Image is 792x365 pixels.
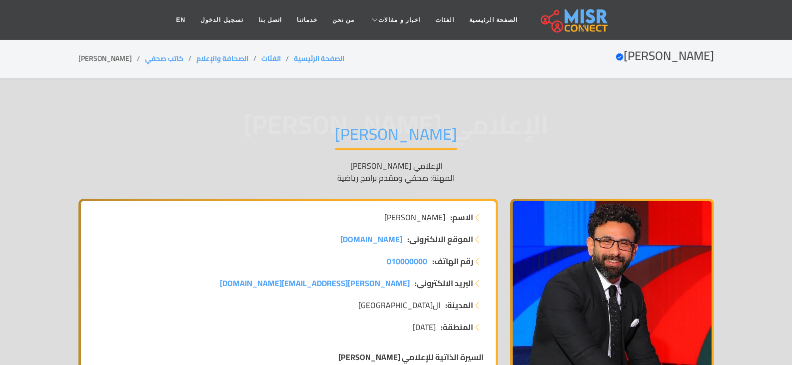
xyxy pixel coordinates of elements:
a: 010000000 [387,255,427,267]
a: اتصل بنا [251,10,289,29]
span: ال[GEOGRAPHIC_DATA] [358,299,440,311]
a: [DOMAIN_NAME] [340,233,402,245]
li: [PERSON_NAME] [78,53,145,64]
strong: المنطقة: [441,321,473,333]
strong: البريد الالكتروني: [415,277,473,289]
strong: السيرة الذاتية للإعلامي [PERSON_NAME] [338,350,484,365]
a: الصفحة الرئيسية [294,52,344,65]
span: [PERSON_NAME] [384,211,445,223]
span: [DOMAIN_NAME] [340,232,402,247]
a: كاتب صحفي [145,52,183,65]
a: الفئات [261,52,281,65]
h2: [PERSON_NAME] [616,49,714,63]
p: الإعلامي [PERSON_NAME] المهنة: صحفي ومقدم برامج رياضية [78,160,714,184]
a: خدماتنا [289,10,325,29]
span: اخبار و مقالات [378,15,420,24]
a: تسجيل الدخول [193,10,250,29]
span: [DATE] [413,321,436,333]
strong: الاسم: [450,211,473,223]
strong: الموقع الالكتروني: [407,233,473,245]
a: من نحن [325,10,362,29]
h1: [PERSON_NAME] [335,124,457,150]
span: 010000000 [387,254,427,269]
a: [PERSON_NAME][EMAIL_ADDRESS][DOMAIN_NAME] [220,277,410,289]
a: الصحافة والإعلام [196,52,248,65]
a: اخبار و مقالات [362,10,428,29]
span: [PERSON_NAME][EMAIL_ADDRESS][DOMAIN_NAME] [220,276,410,291]
strong: المدينة: [445,299,473,311]
a: الفئات [428,10,462,29]
a: الصفحة الرئيسية [462,10,525,29]
strong: رقم الهاتف: [432,255,473,267]
svg: Verified account [616,53,624,61]
a: EN [169,10,193,29]
img: main.misr_connect [541,7,608,32]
